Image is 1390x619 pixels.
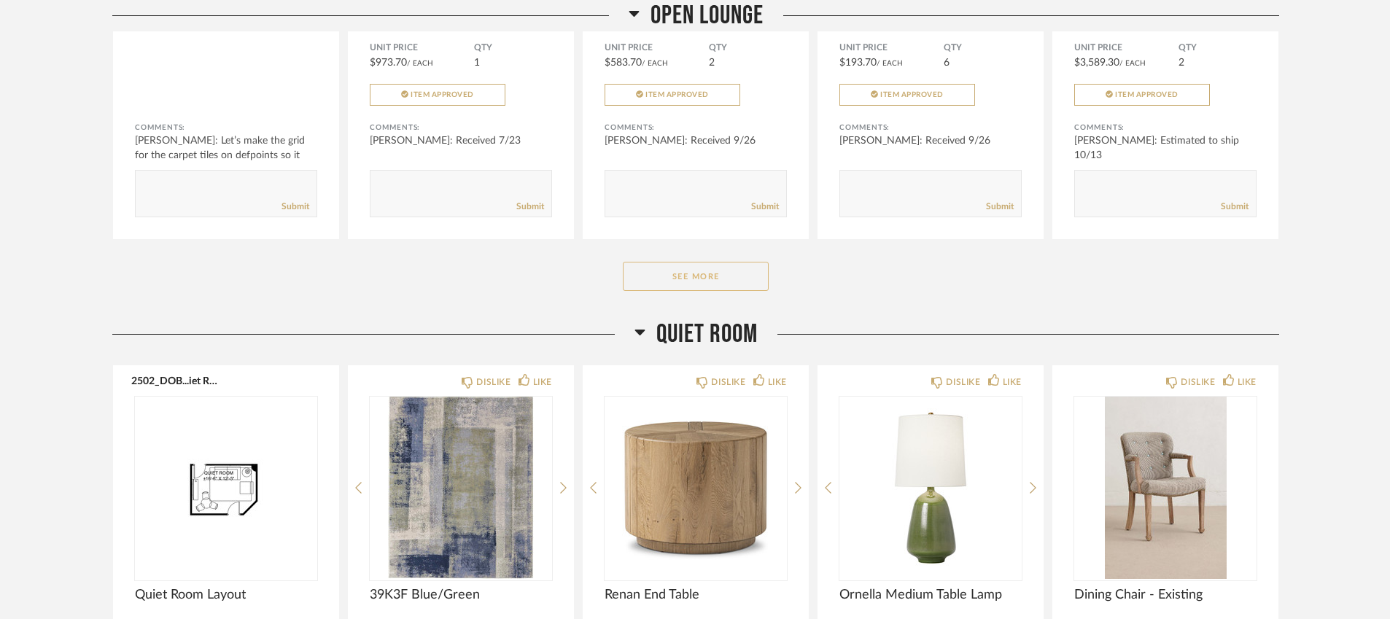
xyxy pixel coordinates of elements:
[1181,375,1215,389] div: DISLIKE
[1074,587,1257,603] span: Dining Chair - Existing
[605,120,787,135] div: Comments:
[839,42,944,54] span: Unit Price
[1115,91,1179,98] span: Item Approved
[839,120,1022,135] div: Comments:
[282,201,309,213] a: Submit
[768,375,787,389] div: LIKE
[839,397,1022,579] img: undefined
[946,375,980,389] div: DISLIKE
[642,60,668,67] span: / Each
[135,587,317,603] span: Quiet Room Layout
[1238,375,1257,389] div: LIKE
[605,133,787,148] div: [PERSON_NAME]: Received 9/26
[1179,58,1184,68] span: 2
[605,84,740,106] button: Item Approved
[656,319,758,350] span: Quiet Room
[944,42,1022,54] span: QTY
[474,58,480,68] span: 1
[370,587,552,603] span: 39K3F Blue/Green
[1074,84,1210,106] button: Item Approved
[839,84,975,106] button: Item Approved
[411,91,474,98] span: Item Approved
[1003,375,1022,389] div: LIKE
[605,397,787,579] img: undefined
[370,58,407,68] span: $973.70
[623,262,769,291] button: See More
[1074,42,1179,54] span: Unit Price
[370,42,474,54] span: Unit Price
[370,397,552,579] img: undefined
[135,133,317,177] div: [PERSON_NAME]: Let’s make the grid for the carpet tiles on defpoints so it doesn’t p...
[839,58,877,68] span: $193.70
[370,84,505,106] button: Item Approved
[839,587,1022,603] span: Ornella Medium Table Lamp
[370,133,552,148] div: [PERSON_NAME]: Received 7/23
[407,60,433,67] span: / Each
[474,42,552,54] span: QTY
[944,58,950,68] span: 6
[1074,133,1257,163] div: [PERSON_NAME]: Estimated to ship 10/13
[880,91,944,98] span: Item Approved
[135,120,317,135] div: Comments:
[533,375,552,389] div: LIKE
[1074,58,1119,68] span: $3,589.30
[370,120,552,135] div: Comments:
[751,201,779,213] a: Submit
[605,587,787,603] span: Renan End Table
[605,58,642,68] span: $583.70
[476,375,510,389] div: DISLIKE
[131,375,222,386] button: 2502_DOB...iet Room.pdf
[135,397,317,579] img: undefined
[711,375,745,389] div: DISLIKE
[1119,60,1146,67] span: / Each
[986,201,1014,213] a: Submit
[516,201,544,213] a: Submit
[645,91,709,98] span: Item Approved
[709,42,787,54] span: QTY
[839,133,1022,148] div: [PERSON_NAME]: Received 9/26
[1074,397,1257,579] img: undefined
[605,42,709,54] span: Unit Price
[1074,120,1257,135] div: Comments:
[709,58,715,68] span: 2
[1221,201,1249,213] a: Submit
[877,60,903,67] span: / Each
[1179,42,1257,54] span: QTY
